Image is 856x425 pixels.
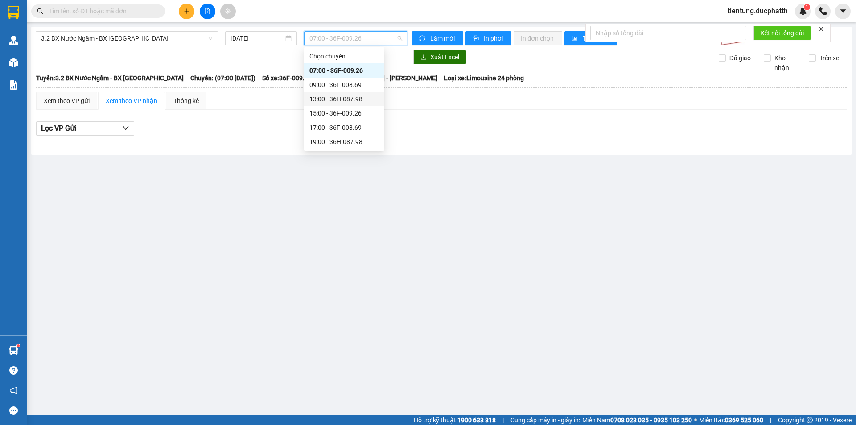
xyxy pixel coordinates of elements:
span: ⚪️ [694,418,697,422]
button: syncLàm mới [412,31,463,45]
span: file-add [204,8,210,14]
span: caret-down [839,7,847,15]
span: message [9,406,18,415]
img: warehouse-icon [9,36,18,45]
span: question-circle [9,366,18,375]
span: bar-chart [572,35,579,42]
span: down [122,124,129,132]
span: search [37,8,43,14]
button: In đơn chọn [514,31,562,45]
span: Chuyến: (07:00 [DATE]) [190,73,255,83]
span: printer [473,35,480,42]
button: downloadXuất Excel [413,50,466,64]
span: Miền Bắc [699,415,763,425]
span: Hỗ trợ kỹ thuật: [414,415,496,425]
span: tientung.ducphatth [720,5,795,17]
span: sync [419,35,427,42]
span: | [770,415,771,425]
span: Số xe: 36F-009.26 [262,73,312,83]
input: 14/10/2025 [230,33,284,43]
img: icon-new-feature [799,7,807,15]
div: 19:00 - 36H-087.98 [309,137,379,147]
strong: 0708 023 035 - 0935 103 250 [610,417,692,424]
img: warehouse-icon [9,346,18,355]
span: 3.2 BX Nước Ngầm - BX Hoằng Hóa [41,32,213,45]
span: | [502,415,504,425]
button: plus [179,4,194,19]
span: Kết nối tổng đài [761,28,804,38]
img: warehouse-icon [9,58,18,67]
div: Chọn chuyến [309,51,379,61]
div: 07:00 - 36F-009.26 [309,66,379,75]
button: aim [220,4,236,19]
sup: 1 [804,4,810,10]
span: copyright [807,417,813,423]
span: In phơi [484,33,504,43]
div: 09:00 - 36F-008.69 [309,80,379,90]
input: Nhập số tổng đài [590,26,746,40]
span: Cung cấp máy in - giấy in: [510,415,580,425]
button: printerIn phơi [465,31,511,45]
div: Xem theo VP nhận [106,96,157,106]
span: Miền Nam [582,415,692,425]
span: Trên xe [816,53,843,63]
div: Xem theo VP gửi [44,96,90,106]
span: aim [225,8,231,14]
span: Loại xe: Limousine 24 phòng [444,73,524,83]
span: plus [184,8,190,14]
img: phone-icon [819,7,827,15]
strong: 1900 633 818 [457,417,496,424]
span: close [818,26,824,32]
div: 15:00 - 36F-009.26 [309,108,379,118]
div: 13:00 - 36H-087.98 [309,94,379,104]
span: Đã giao [726,53,754,63]
span: notification [9,386,18,395]
img: solution-icon [9,80,18,90]
div: Chọn chuyến [304,49,384,63]
strong: 0369 525 060 [725,417,763,424]
div: Thống kê [173,96,199,106]
button: Kết nối tổng đài [753,26,811,40]
button: bar-chartThống kê [564,31,617,45]
button: file-add [200,4,215,19]
button: Lọc VP Gửi [36,121,134,136]
input: Tìm tên, số ĐT hoặc mã đơn [49,6,154,16]
b: Tuyến: 3.2 BX Nước Ngầm - BX [GEOGRAPHIC_DATA] [36,74,184,82]
sup: 1 [17,344,20,347]
img: logo-vxr [8,6,19,19]
div: 17:00 - 36F-008.69 [309,123,379,132]
span: Lọc VP Gửi [41,123,76,134]
span: 1 [805,4,808,10]
span: Làm mới [430,33,456,43]
span: Kho nhận [771,53,802,73]
span: 07:00 - 36F-009.26 [309,32,402,45]
button: caret-down [835,4,851,19]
